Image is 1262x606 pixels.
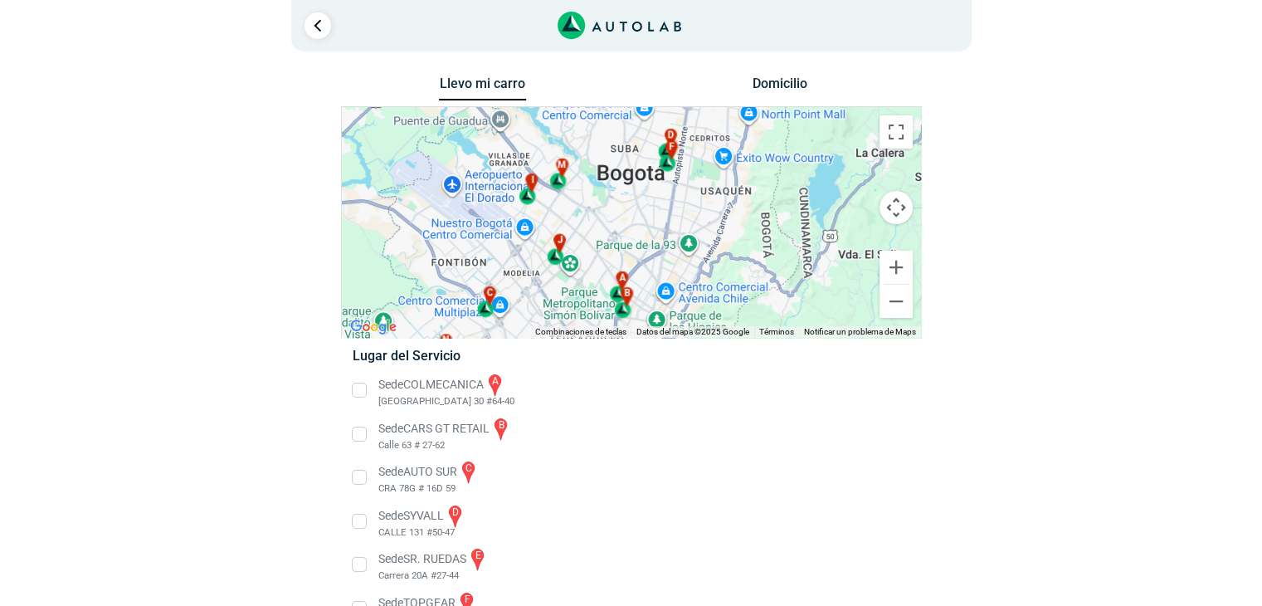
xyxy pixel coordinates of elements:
button: Cambiar a la vista en pantalla completa [880,115,913,149]
h5: Lugar del Servicio [353,348,909,364]
span: d [667,129,674,143]
button: Combinaciones de teclas [535,326,626,338]
span: n [442,334,449,348]
span: m [557,158,565,172]
a: Términos [759,327,794,336]
span: j [557,233,562,247]
a: Link al sitio de autolab [558,17,681,32]
span: f [669,140,674,154]
button: Domicilio [736,76,823,100]
span: i [531,173,534,188]
button: Llevo mi carro [439,76,526,101]
span: a [618,271,625,285]
a: Abre esta zona en Google Maps (se abre en una nueva ventana) [346,316,401,338]
button: Ampliar [880,251,913,284]
span: c [486,286,493,301]
img: Google [346,316,401,338]
a: Ir al paso anterior [305,12,331,39]
a: Notificar un problema de Maps [804,327,916,336]
span: b [623,287,630,301]
button: Reducir [880,285,913,318]
span: Datos del mapa ©2025 Google [636,327,749,336]
button: Controles de visualización del mapa [880,191,913,224]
